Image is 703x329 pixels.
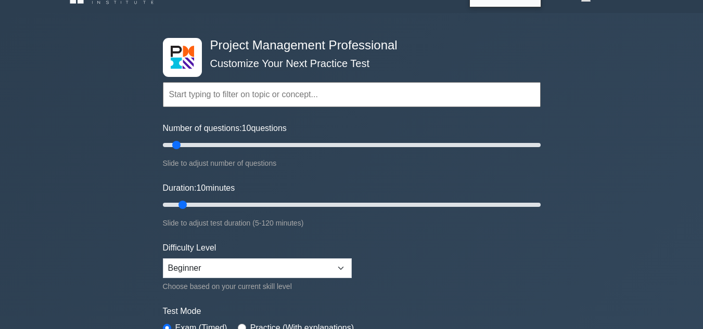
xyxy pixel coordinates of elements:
span: 10 [242,124,251,133]
label: Number of questions: questions [163,122,287,135]
div: Slide to adjust number of questions [163,157,541,169]
label: Test Mode [163,305,541,318]
label: Duration: minutes [163,182,235,194]
input: Start typing to filter on topic or concept... [163,82,541,107]
h4: Project Management Professional [206,38,490,53]
span: 10 [196,183,206,192]
div: Slide to adjust test duration (5-120 minutes) [163,217,541,229]
label: Difficulty Level [163,242,216,254]
div: Choose based on your current skill level [163,280,352,293]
